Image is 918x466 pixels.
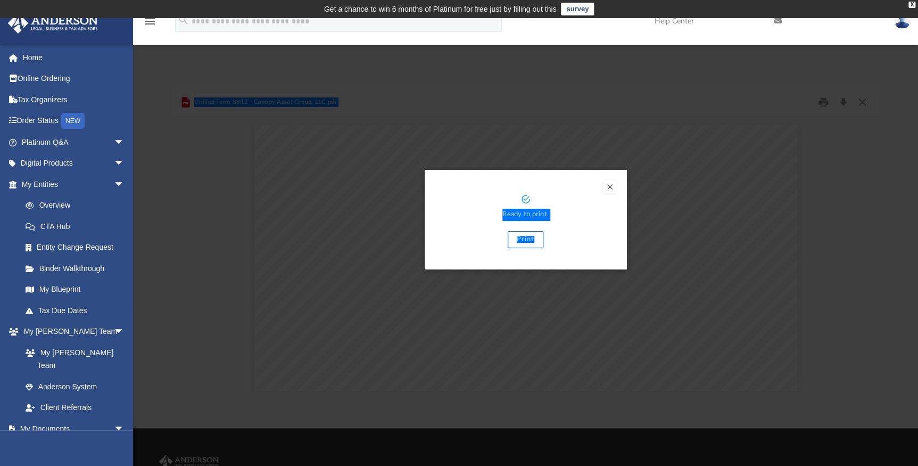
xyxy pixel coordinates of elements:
i: menu [144,15,156,28]
span: arrow_drop_down [114,321,135,343]
a: Anderson System [15,376,135,397]
a: CTA Hub [15,216,140,237]
img: User Pic [894,13,910,29]
a: My [PERSON_NAME] Team [15,342,130,376]
div: close [908,2,915,8]
a: My Entitiesarrow_drop_down [7,174,140,195]
div: NEW [61,113,85,129]
a: Client Referrals [15,397,135,419]
span: arrow_drop_down [114,174,135,195]
a: My [PERSON_NAME] Teamarrow_drop_down [7,321,135,342]
a: survey [561,3,594,15]
i: search [178,14,189,26]
a: Platinum Q&Aarrow_drop_down [7,132,140,153]
img: Anderson Advisors Platinum Portal [5,13,101,34]
a: Tax Organizers [7,89,140,110]
a: My Blueprint [15,279,135,300]
a: Entity Change Request [15,237,140,258]
a: Binder Walkthrough [15,258,140,279]
a: Digital Productsarrow_drop_down [7,153,140,174]
span: arrow_drop_down [114,153,135,175]
a: Online Ordering [7,68,140,89]
a: Overview [15,195,140,216]
div: Preview [172,88,879,391]
span: arrow_drop_down [114,132,135,153]
p: Ready to print. [435,209,616,221]
a: Order StatusNEW [7,110,140,132]
div: Get a chance to win 6 months of Platinum for free just by filling out this [324,3,557,15]
a: Tax Due Dates [15,300,140,321]
a: Home [7,47,140,68]
a: My Documentsarrow_drop_down [7,418,135,439]
span: arrow_drop_down [114,418,135,440]
button: Print [508,231,543,248]
a: menu [144,20,156,28]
